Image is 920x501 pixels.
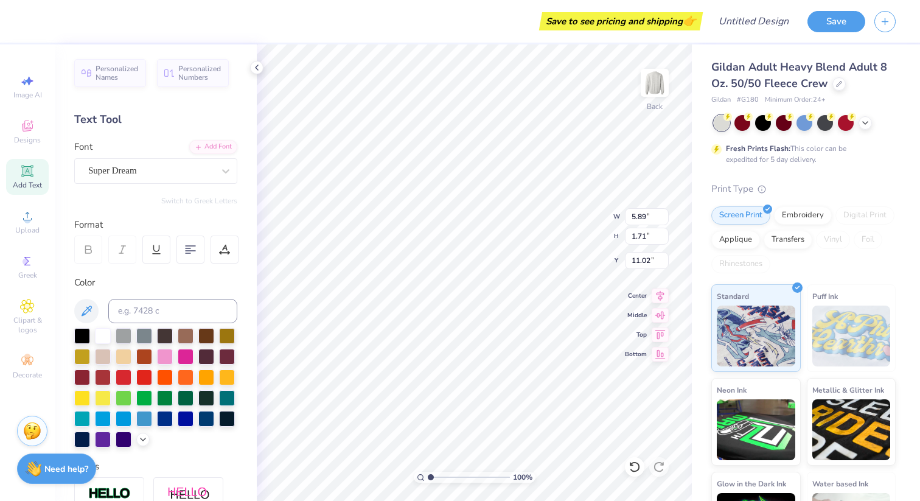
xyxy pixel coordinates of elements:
span: Metallic & Glitter Ink [812,384,884,396]
span: Decorate [13,370,42,380]
span: Upload [15,225,40,235]
div: Back [647,101,663,112]
span: Neon Ink [717,384,747,396]
div: Screen Print [711,206,770,225]
span: Top [625,331,647,339]
strong: Need help? [44,463,88,475]
span: Middle [625,311,647,320]
span: Standard [717,290,749,303]
span: Puff Ink [812,290,838,303]
span: Add Text [13,180,42,190]
span: Personalized Names [96,65,139,82]
span: 👉 [683,13,696,28]
span: # G180 [737,95,759,105]
div: Print Type [711,182,896,196]
div: Add Font [189,140,237,154]
div: Rhinestones [711,255,770,273]
button: Switch to Greek Letters [161,196,237,206]
div: Format [74,218,239,232]
div: This color can be expedited for 5 day delivery. [726,143,876,165]
div: Color [74,276,237,290]
div: Embroidery [774,206,832,225]
div: Text Tool [74,111,237,128]
span: Personalized Numbers [178,65,221,82]
span: Water based Ink [812,477,868,490]
div: Transfers [764,231,812,249]
div: Digital Print [835,206,894,225]
div: Applique [711,231,760,249]
button: Save [807,11,865,32]
img: Back [643,71,667,95]
span: Glow in the Dark Ink [717,477,786,490]
input: Untitled Design [709,9,798,33]
span: Gildan Adult Heavy Blend Adult 8 Oz. 50/50 Fleece Crew [711,60,887,91]
div: Vinyl [816,231,850,249]
span: Center [625,292,647,300]
span: Designs [14,135,41,145]
span: Minimum Order: 24 + [765,95,826,105]
img: Puff Ink [812,306,891,366]
div: Styles [74,460,237,474]
label: Font [74,140,92,154]
img: Metallic & Glitter Ink [812,399,891,460]
span: Bottom [625,350,647,359]
strong: Fresh Prints Flash: [726,144,790,153]
span: Gildan [711,95,731,105]
img: Stroke [88,487,131,501]
img: Standard [717,306,795,366]
div: Save to see pricing and shipping [542,12,700,30]
div: Foil [854,231,882,249]
img: Neon Ink [717,399,795,460]
input: e.g. 7428 c [108,299,237,323]
span: Image AI [13,90,42,100]
span: Greek [18,270,37,280]
span: 100 % [513,472,532,483]
span: Clipart & logos [6,315,49,335]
